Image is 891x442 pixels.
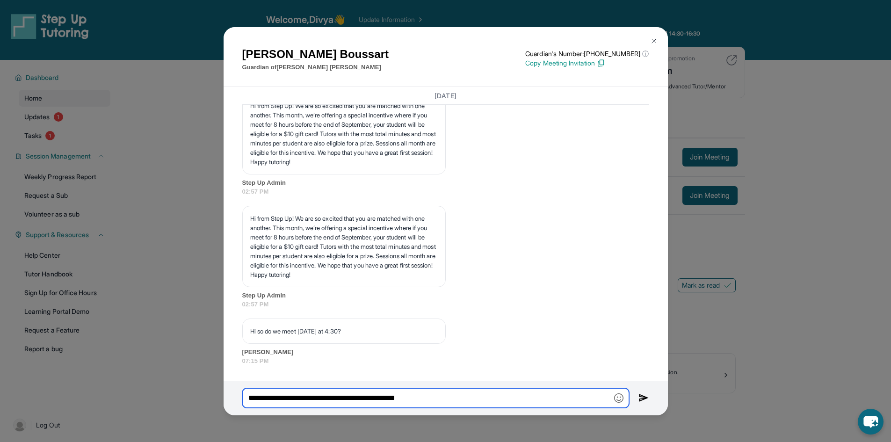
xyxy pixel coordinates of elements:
[638,392,649,404] img: Send icon
[242,91,649,100] h3: [DATE]
[242,300,649,309] span: 02:57 PM
[242,178,649,188] span: Step Up Admin
[650,37,658,45] img: Close Icon
[642,49,649,58] span: ⓘ
[250,214,438,279] p: Hi from Step Up! We are so excited that you are matched with one another. This month, we’re offer...
[242,46,389,63] h1: [PERSON_NAME] Boussart
[525,58,649,68] p: Copy Meeting Invitation
[242,291,649,300] span: Step Up Admin
[242,348,649,357] span: [PERSON_NAME]
[242,356,649,366] span: 07:15 PM
[858,409,884,435] button: chat-button
[525,49,649,58] p: Guardian's Number: [PHONE_NUMBER]
[250,101,438,167] p: Hi from Step Up! We are so excited that you are matched with one another. This month, we’re offer...
[614,393,623,403] img: Emoji
[242,187,649,196] span: 02:57 PM
[242,63,389,72] p: Guardian of [PERSON_NAME] [PERSON_NAME]
[250,326,438,336] p: Hi so do we meet [DATE] at 4:30?
[597,59,605,67] img: Copy Icon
